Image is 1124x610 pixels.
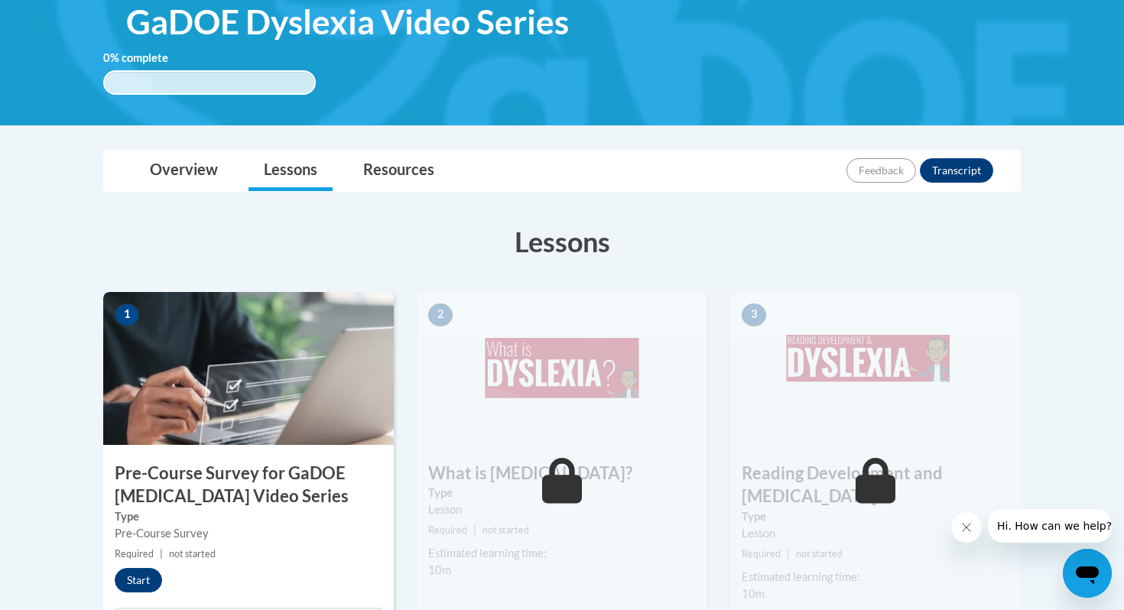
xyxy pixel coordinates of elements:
a: Overview [135,151,233,191]
iframe: Button to launch messaging window [1063,549,1112,598]
span: 10m [428,563,451,576]
div: Estimated learning time: [742,569,1009,586]
h3: Lessons [103,222,1021,261]
span: Required [115,548,154,560]
span: not started [169,548,216,560]
span: 10m [742,587,765,600]
label: % complete [103,50,191,67]
img: Course Image [730,292,1021,445]
button: Feedback [846,158,916,183]
div: Estimated learning time: [428,545,696,562]
h3: Reading Development and [MEDICAL_DATA] [730,462,1021,509]
iframe: Message from company [988,509,1112,543]
div: Lesson [428,501,696,518]
span: 3 [742,303,766,326]
label: Type [428,485,696,501]
a: Resources [348,151,450,191]
span: | [473,524,476,536]
button: Start [115,568,162,592]
span: 0 [103,51,110,64]
label: Type [742,508,1009,525]
iframe: Close message [951,512,982,543]
span: Required [428,524,467,536]
span: not started [482,524,529,536]
img: Course Image [103,292,394,445]
span: Required [742,548,781,560]
span: | [160,548,163,560]
div: Lesson [742,525,1009,542]
label: Type [115,508,382,525]
span: 1 [115,303,139,326]
button: Transcript [920,158,993,183]
span: 2 [428,303,453,326]
img: Course Image [417,292,707,445]
span: not started [796,548,843,560]
div: Pre-Course Survey [115,525,382,542]
h3: Pre-Course Survey for GaDOE [MEDICAL_DATA] Video Series [103,462,394,509]
span: | [787,548,790,560]
span: GaDOE Dyslexia Video Series [126,2,569,42]
a: Lessons [249,151,333,191]
h3: What is [MEDICAL_DATA]? [417,462,707,485]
